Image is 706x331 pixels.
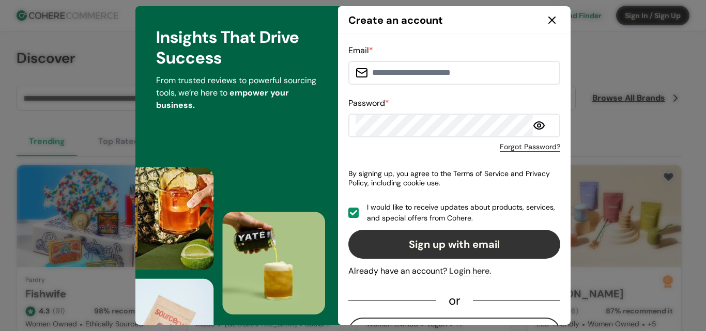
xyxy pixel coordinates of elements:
[436,296,473,305] div: or
[348,45,373,56] label: Email
[348,230,560,259] button: Sign up with email
[348,98,389,108] label: Password
[449,265,491,277] div: Login here.
[156,74,317,112] p: From trusted reviews to powerful sourcing tools, we’re here to
[367,202,560,224] span: I would like to receive updates about products, services, and special offers from Cohere.
[348,265,560,277] div: Already have an account?
[156,27,317,68] h3: Insights That Drive Success
[368,62,553,83] input: Open Keeper Popup
[348,165,560,192] p: By signing up, you agree to the Terms of Service and Privacy Policy, including cookie use.
[500,141,560,152] a: Forgot Password?
[348,12,443,28] h2: Create an account
[356,115,533,136] input: Open Keeper Popup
